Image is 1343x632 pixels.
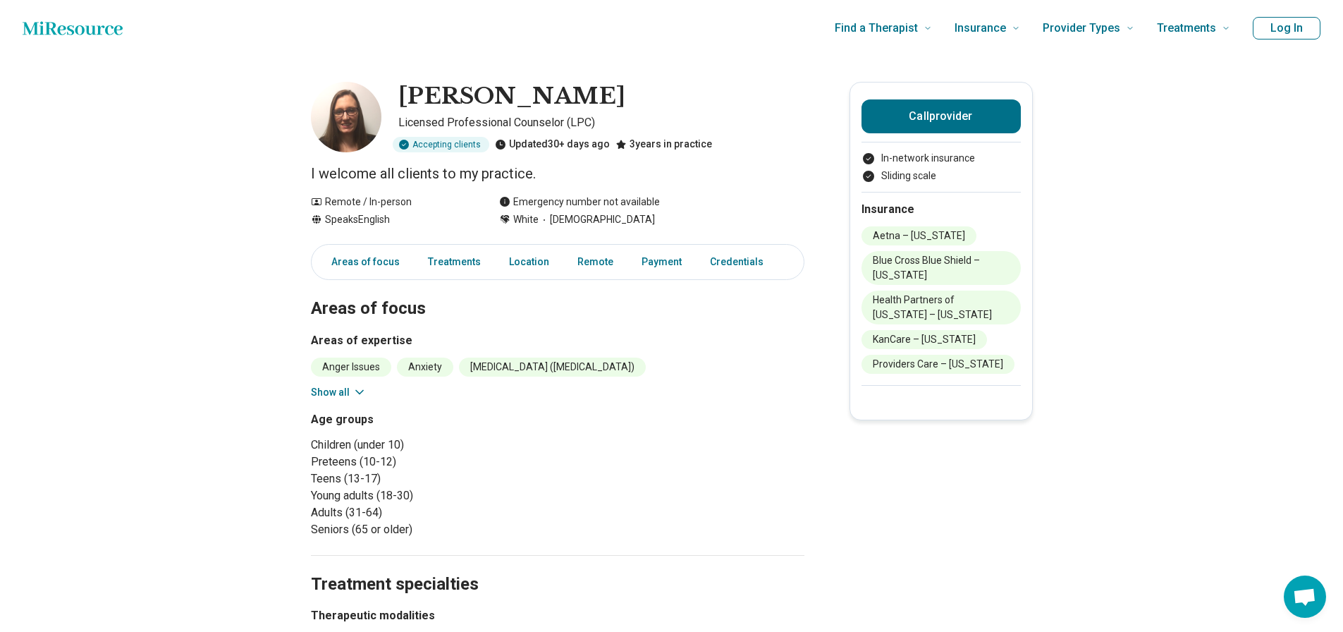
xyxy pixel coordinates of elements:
[311,358,391,377] li: Anger Issues
[23,14,123,42] a: Home page
[861,151,1021,166] li: In-network insurance
[311,332,804,349] h3: Areas of expertise
[861,355,1014,374] li: Providers Care – [US_STATE]
[311,539,804,597] h2: Treatment specialties
[314,248,408,276] a: Areas of focus
[861,291,1021,324] li: Health Partners of [US_STATE] – [US_STATE]
[311,454,552,470] li: Preteens (10-12)
[311,437,552,454] li: Children (under 10)
[861,201,1021,218] h2: Insurance
[499,195,660,209] div: Emergency number not available
[1284,576,1326,618] div: Open chat
[311,195,471,209] div: Remote / In-person
[955,18,1006,38] span: Insurance
[861,99,1021,133] button: Callprovider
[311,487,552,504] li: Young adults (18-30)
[311,164,804,183] p: I welcome all clients to my practice.
[311,82,381,152] img: Nicole DiSalvo, Licensed Professional Counselor (LPC)
[311,607,508,624] h3: Therapeutic modalities
[501,248,558,276] a: Location
[633,248,690,276] a: Payment
[311,470,552,487] li: Teens (13-17)
[513,212,539,227] span: White
[311,212,471,227] div: Speaks English
[701,248,780,276] a: Credentials
[1043,18,1120,38] span: Provider Types
[569,248,622,276] a: Remote
[311,504,552,521] li: Adults (31-64)
[398,82,625,111] h1: [PERSON_NAME]
[1253,17,1320,39] button: Log In
[459,358,646,377] li: [MEDICAL_DATA] ([MEDICAL_DATA])
[861,169,1021,183] li: Sliding scale
[311,521,552,538] li: Seniors (65 or older)
[419,248,489,276] a: Treatments
[495,137,610,152] div: Updated 30+ days ago
[861,251,1021,285] li: Blue Cross Blue Shield – [US_STATE]
[1157,18,1216,38] span: Treatments
[861,226,976,245] li: Aetna – [US_STATE]
[539,212,655,227] span: [DEMOGRAPHIC_DATA]
[861,151,1021,183] ul: Payment options
[861,330,987,349] li: KanCare – [US_STATE]
[311,385,367,400] button: Show all
[311,263,804,321] h2: Areas of focus
[393,137,489,152] div: Accepting clients
[398,114,804,131] p: Licensed Professional Counselor (LPC)
[615,137,712,152] div: 3 years in practice
[397,358,453,377] li: Anxiety
[311,411,552,428] h3: Age groups
[835,18,918,38] span: Find a Therapist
